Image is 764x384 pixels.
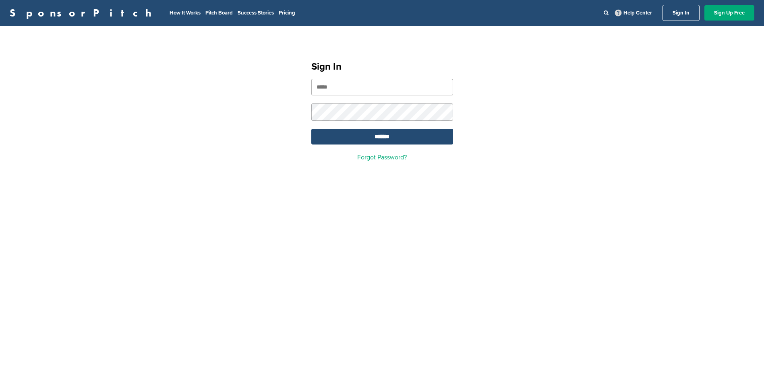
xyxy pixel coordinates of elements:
a: Pitch Board [205,10,233,16]
a: Success Stories [238,10,274,16]
h1: Sign In [311,60,453,74]
a: SponsorPitch [10,8,157,18]
a: Sign Up Free [704,5,754,21]
a: Pricing [279,10,295,16]
a: Sign In [663,5,700,21]
a: How It Works [170,10,201,16]
a: Forgot Password? [357,153,407,161]
a: Help Center [613,8,654,18]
